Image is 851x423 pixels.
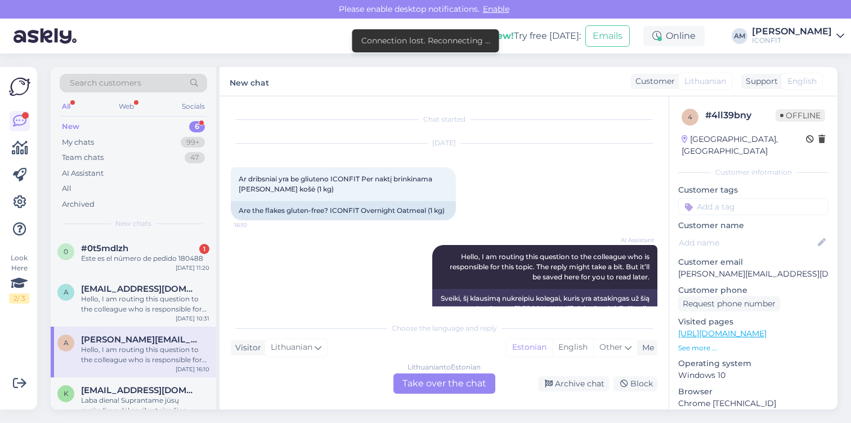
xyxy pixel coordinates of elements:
[407,362,481,372] div: Lithuanian to Estonian
[752,27,832,36] div: [PERSON_NAME]
[231,114,657,124] div: Chat started
[181,137,205,148] div: 99+
[62,168,104,179] div: AI Assistant
[599,342,622,352] span: Other
[64,288,69,296] span: a
[678,398,828,409] p: Chrome [TECHNICAL_ID]
[678,220,828,231] p: Customer name
[70,77,141,89] span: Search customers
[64,339,69,347] span: a
[638,342,654,354] div: Me
[176,264,209,272] div: [DATE] 11:20
[81,345,209,365] div: Hello, I am routing this question to the colleague who is responsible for this topic. The reply m...
[60,99,73,114] div: All
[271,341,312,354] span: Lithuanian
[612,236,654,244] span: AI Assistant
[230,74,269,89] label: New chat
[678,268,828,280] p: [PERSON_NAME][EMAIL_ADDRESS][DOMAIN_NAME]
[81,335,198,345] span: ausra.zdaneviciene@gmail.com
[552,339,593,356] div: English
[185,152,205,163] div: 47
[450,252,651,281] span: Hello, I am routing this question to the colleague who is responsible for this topic. The reply m...
[678,296,780,311] div: Request phone number
[678,343,828,353] p: See more ...
[9,293,29,304] div: 2 / 3
[678,198,828,215] input: Add a tag
[81,395,209,416] div: Laba diena! Suprantame jūsų nusivylimą dėl pasikartojančios situacijos su rudųjų ryžių baltymais....
[678,256,828,268] p: Customer email
[688,113,692,121] span: 4
[81,385,198,395] span: karimmaxim2@gmail.com
[180,99,207,114] div: Socials
[62,121,79,132] div: New
[678,369,828,381] p: Windows 10
[62,137,94,148] div: My chats
[741,75,778,87] div: Support
[631,75,675,87] div: Customer
[490,29,581,43] div: Try free [DATE]:
[752,36,832,45] div: ICONFIT
[684,75,726,87] span: Lithuanian
[432,289,657,328] div: Sveiki, šį klausimą nukreipiu kolegai, kuris yra atsakingas už šią temą. Atsakymas [PERSON_NAME] ...
[81,243,128,253] span: #0t5mdlzh
[81,284,198,294] span: annuraid@hotmail.com
[64,247,68,256] span: 0
[231,342,261,354] div: Visitor
[239,175,434,193] span: Ar dribsniai yra be gliuteno ICONFIT Per naktį brinkinama [PERSON_NAME] košė (1 kg)
[682,133,806,157] div: [GEOGRAPHIC_DATA], [GEOGRAPHIC_DATA]
[787,75,817,87] span: English
[64,389,69,398] span: k
[9,76,30,97] img: Askly Logo
[234,221,276,229] span: 16:10
[678,328,767,339] a: [URL][DOMAIN_NAME]
[62,199,95,210] div: Archived
[678,167,828,177] div: Customer information
[678,316,828,328] p: Visited pages
[678,358,828,369] p: Operating system
[585,25,630,47] button: Emails
[81,294,209,314] div: Hello, I am routing this question to the colleague who is responsible for this topic. The reply m...
[199,244,209,254] div: 1
[732,28,747,44] div: AM
[393,373,495,394] div: Take over the chat
[361,35,490,47] div: Connection lost. Reconnecting ...
[62,152,104,163] div: Team chats
[189,121,205,132] div: 6
[705,109,776,122] div: # 4ll39bny
[678,184,828,196] p: Customer tags
[613,376,657,391] div: Block
[776,109,825,122] span: Offline
[81,253,209,264] div: Este es el número de pedido 180488
[679,237,816,249] input: Add name
[231,323,657,333] div: Choose the language and reply
[231,138,657,148] div: [DATE]
[62,183,71,194] div: All
[538,376,609,391] div: Archive chat
[678,386,828,398] p: Browser
[507,339,552,356] div: Estonian
[678,284,828,296] p: Customer phone
[480,4,513,14] span: Enable
[643,26,705,46] div: Online
[9,253,29,304] div: Look Here
[176,365,209,373] div: [DATE] 16:10
[231,201,456,220] div: Are the flakes gluten-free? ICONFIT Overnight Oatmeal (1 kg)
[752,27,844,45] a: [PERSON_NAME]ICONFIT
[115,219,151,229] span: New chats
[117,99,136,114] div: Web
[176,314,209,323] div: [DATE] 10:31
